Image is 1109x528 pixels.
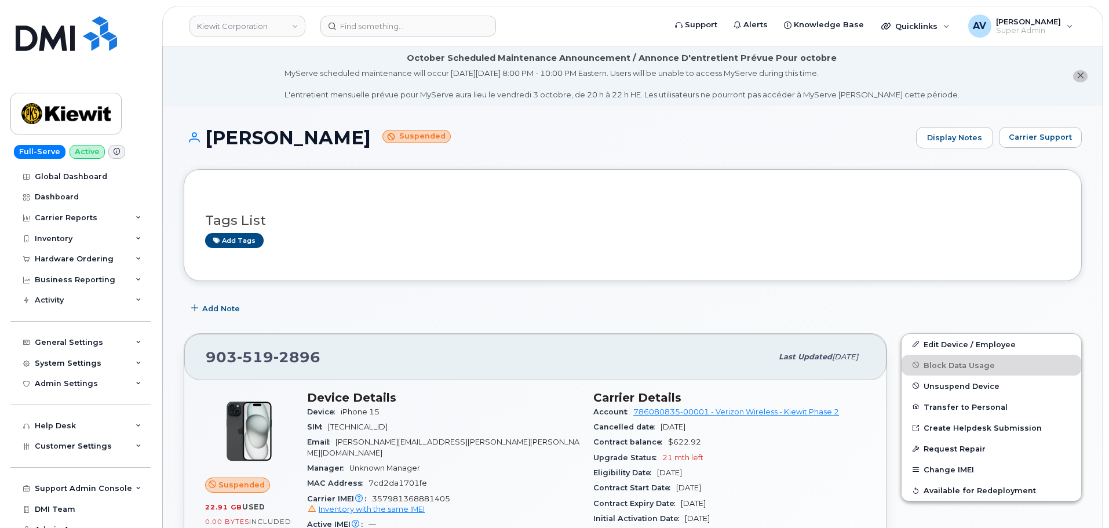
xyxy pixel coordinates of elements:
img: iPhone_15_Black.png [214,396,284,466]
span: Email [307,438,335,446]
a: Create Helpdesk Submission [902,417,1081,438]
button: Add Note [184,298,250,319]
span: Add Note [202,303,240,314]
h1: [PERSON_NAME] [184,128,910,148]
span: MAC Address [307,479,369,487]
span: Manager [307,464,349,472]
span: Eligibility Date [593,468,657,477]
button: Transfer to Personal [902,396,1081,417]
span: 2896 [273,348,320,366]
div: October Scheduled Maintenance Announcement / Annonce D'entretient Prévue Pour octobre [407,52,837,64]
span: Inventory with the same IMEI [319,505,425,514]
span: [DATE] [657,468,682,477]
span: Carrier Support [1009,132,1072,143]
span: Unsuspend Device [924,381,999,390]
span: Last updated [779,352,832,361]
span: iPhone 15 [341,407,380,416]
h3: Carrier Details [593,391,866,405]
span: $622.92 [668,438,701,446]
span: 357981368881405 [307,494,579,515]
span: Unknown Manager [349,464,420,472]
h3: Device Details [307,391,579,405]
button: Request Repair [902,438,1081,459]
span: Account [593,407,633,416]
button: Change IMEI [902,459,1081,480]
span: Contract Expiry Date [593,499,681,508]
span: 7cd2da1701fe [369,479,427,487]
span: [PERSON_NAME][EMAIL_ADDRESS][PERSON_NAME][PERSON_NAME][DOMAIN_NAME] [307,438,579,457]
span: [DATE] [676,483,701,492]
span: Cancelled date [593,423,661,431]
button: close notification [1073,70,1088,82]
span: 519 [237,348,273,366]
span: 21 mth left [662,453,703,462]
span: Initial Activation Date [593,514,685,523]
span: used [242,502,265,511]
span: 22.91 GB [205,503,242,511]
span: Suspended [218,479,265,490]
span: 0.00 Bytes [205,518,249,526]
span: Carrier IMEI [307,494,372,503]
span: Device [307,407,341,416]
span: [DATE] [681,499,706,508]
a: Display Notes [916,127,993,149]
h3: Tags List [205,213,1060,228]
span: Upgrade Status [593,453,662,462]
button: Unsuspend Device [902,376,1081,396]
a: 786080835-00001 - Verizon Wireless - Kiewit Phase 2 [633,407,839,416]
a: Edit Device / Employee [902,334,1081,355]
span: Contract Start Date [593,483,676,492]
span: [TECHNICAL_ID] [328,423,388,431]
span: Available for Redeployment [924,486,1036,495]
button: Available for Redeployment [902,480,1081,501]
span: 903 [206,348,320,366]
span: SIM [307,423,328,431]
iframe: Messenger Launcher [1059,478,1100,519]
span: [DATE] [685,514,710,523]
div: MyServe scheduled maintenance will occur [DATE][DATE] 8:00 PM - 10:00 PM Eastern. Users will be u... [284,68,960,100]
span: [DATE] [832,352,858,361]
small: Suspended [382,130,451,143]
button: Block Data Usage [902,355,1081,376]
button: Carrier Support [999,127,1082,148]
span: Contract balance [593,438,668,446]
span: [DATE] [661,423,685,431]
a: Add tags [205,233,264,247]
a: Inventory with the same IMEI [307,505,425,514]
